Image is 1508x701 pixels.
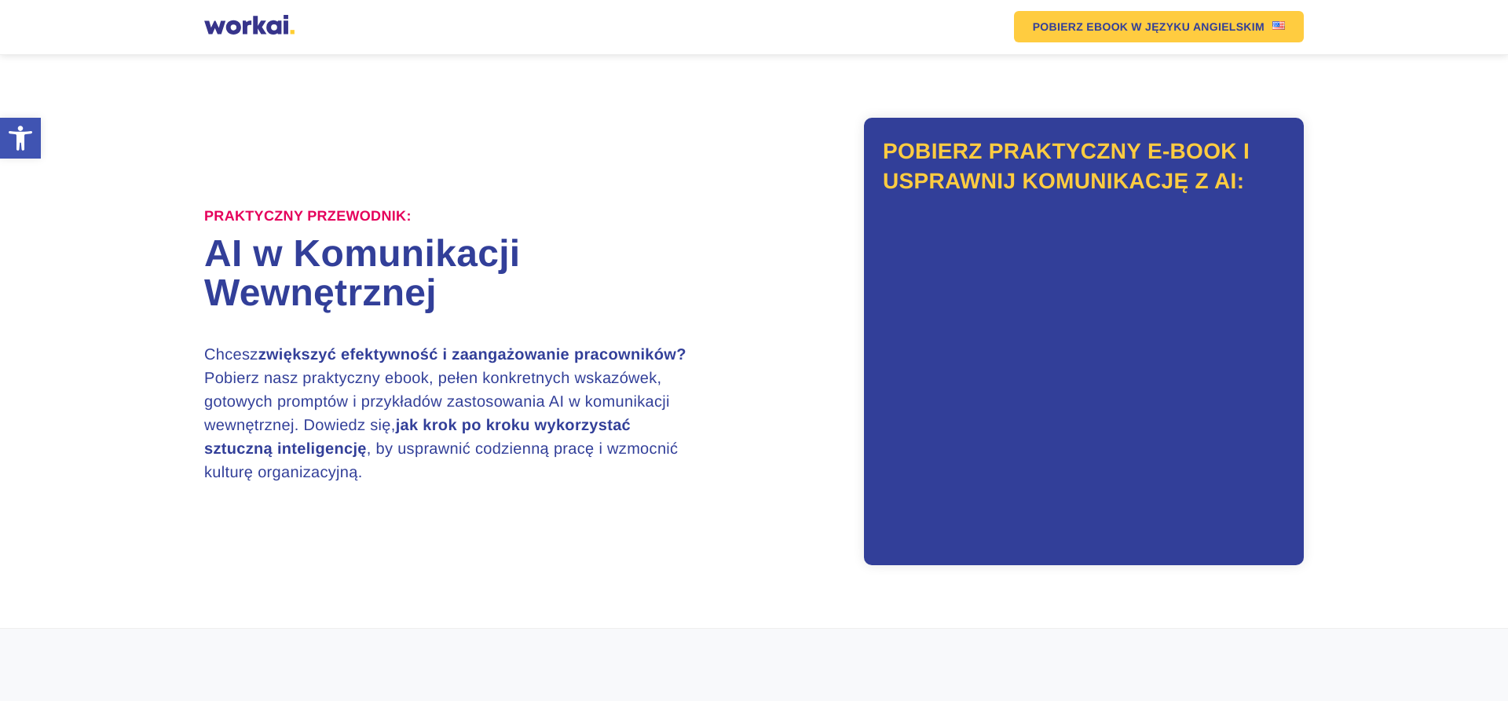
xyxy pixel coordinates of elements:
h3: Chcesz Pobierz nasz praktyczny ebook, pełen konkretnych wskazówek, gotowych promptów i przykładów... [204,343,699,484]
strong: jak krok po kroku wykorzystać sztuczną inteligencję [204,417,631,458]
strong: zwiększyć efektywność i zaangażowanie pracowników? [258,346,686,363]
label: Praktyczny przewodnik: [204,208,412,225]
h2: Pobierz praktyczny e-book i usprawnij komunikację z AI: [883,137,1285,196]
a: POBIERZ EBOOKW JĘZYKU ANGIELSKIMUS flag [1014,11,1304,42]
img: US flag [1272,21,1285,30]
h1: AI w Komunikacji Wewnętrznej [204,235,754,313]
iframe: Form 0 [884,214,1284,536]
em: POBIERZ EBOOK [1033,21,1129,32]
